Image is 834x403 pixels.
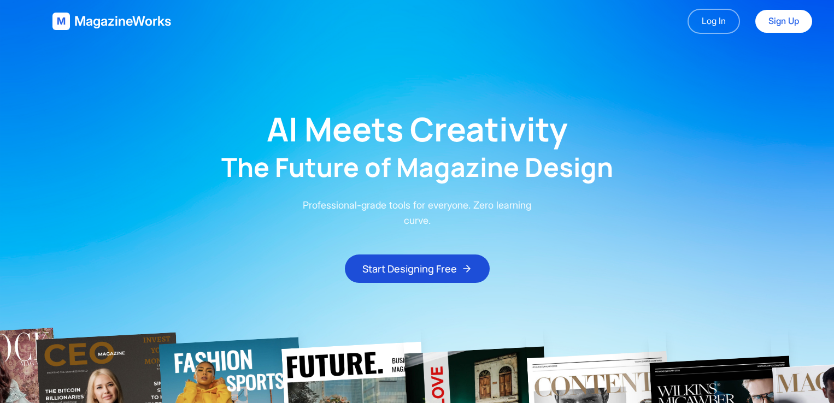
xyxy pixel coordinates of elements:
h2: The Future of Magazine Design [221,154,613,180]
p: Professional-grade tools for everyone. Zero learning curve. [295,198,539,228]
span: M [57,14,66,29]
a: Sign Up [755,10,812,33]
h1: AI Meets Creativity [267,112,568,145]
button: Start Designing Free [345,254,490,283]
span: MagazineWorks [74,13,171,30]
a: Log In [688,9,740,34]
